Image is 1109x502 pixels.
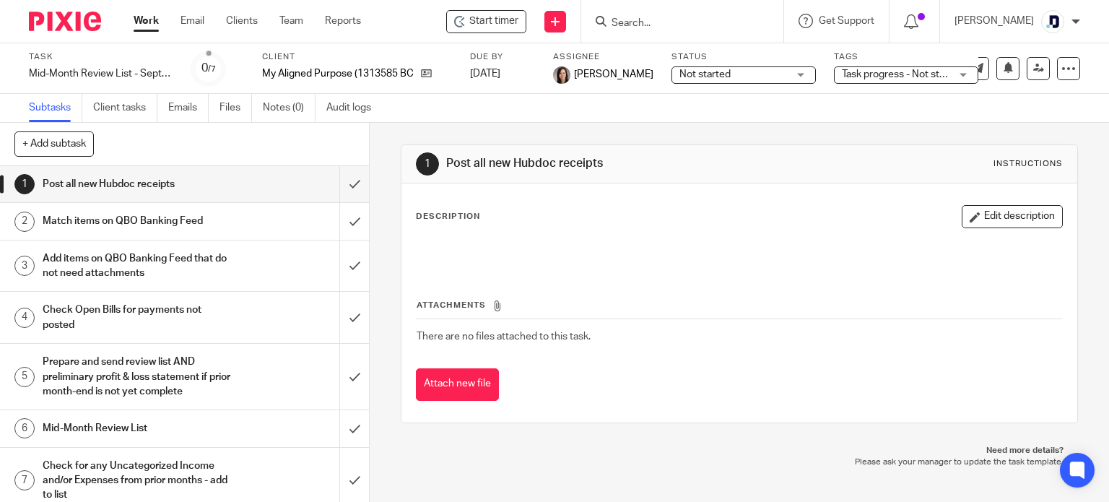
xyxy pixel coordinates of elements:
div: 4 [14,308,35,328]
label: Assignee [553,51,653,63]
div: My Aligned Purpose (1313585 BC Ltd) - Mid-Month Review List - September [446,10,526,33]
span: There are no files attached to this task. [417,332,591,342]
p: My Aligned Purpose (1313585 BC Ltd) [262,66,414,81]
a: Team [279,14,303,28]
p: Description [416,211,480,222]
div: 2 [14,212,35,232]
span: Not started [679,69,731,79]
a: Subtasks [29,94,82,122]
a: Emails [168,94,209,122]
span: [DATE] [470,69,500,79]
label: Client [262,51,452,63]
span: Get Support [819,16,874,26]
img: Pixie [29,12,101,31]
button: + Add subtask [14,131,94,156]
p: Please ask your manager to update the task template. [415,456,1064,468]
h1: Post all new Hubdoc receipts [446,156,770,171]
label: Status [671,51,816,63]
div: 7 [14,470,35,490]
h1: Check Open Bills for payments not posted [43,299,231,336]
a: Client tasks [93,94,157,122]
span: [PERSON_NAME] [574,67,653,82]
span: Start timer [469,14,518,29]
span: Task progress - Not started + 2 [842,69,979,79]
img: deximal_460x460_FB_Twitter.png [1041,10,1064,33]
div: 5 [14,367,35,387]
h1: Add items on QBO Banking Feed that do not need attachments [43,248,231,285]
a: Reports [325,14,361,28]
h1: Match items on QBO Banking Feed [43,210,231,232]
button: Edit description [962,205,1063,228]
a: Notes (0) [263,94,316,122]
h1: Mid-Month Review List [43,417,231,439]
div: 1 [14,174,35,194]
button: Attach new file [416,368,499,401]
a: Email [181,14,204,28]
label: Task [29,51,173,63]
p: Need more details? [415,445,1064,456]
div: 3 [14,256,35,276]
small: /7 [208,65,216,73]
h1: Prepare and send review list AND preliminary profit & loss statement if prior month-end is not ye... [43,351,231,402]
a: Files [219,94,252,122]
div: 6 [14,418,35,438]
a: Clients [226,14,258,28]
a: Work [134,14,159,28]
p: [PERSON_NAME] [954,14,1034,28]
div: 0 [201,60,216,77]
img: Danielle%20photo.jpg [553,66,570,84]
div: Instructions [993,158,1063,170]
a: Audit logs [326,94,382,122]
div: 1 [416,152,439,176]
label: Due by [470,51,535,63]
input: Search [610,17,740,30]
label: Tags [834,51,978,63]
h1: Post all new Hubdoc receipts [43,173,231,195]
div: Mid-Month Review List - September [29,66,173,81]
span: Attachments [417,301,486,309]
